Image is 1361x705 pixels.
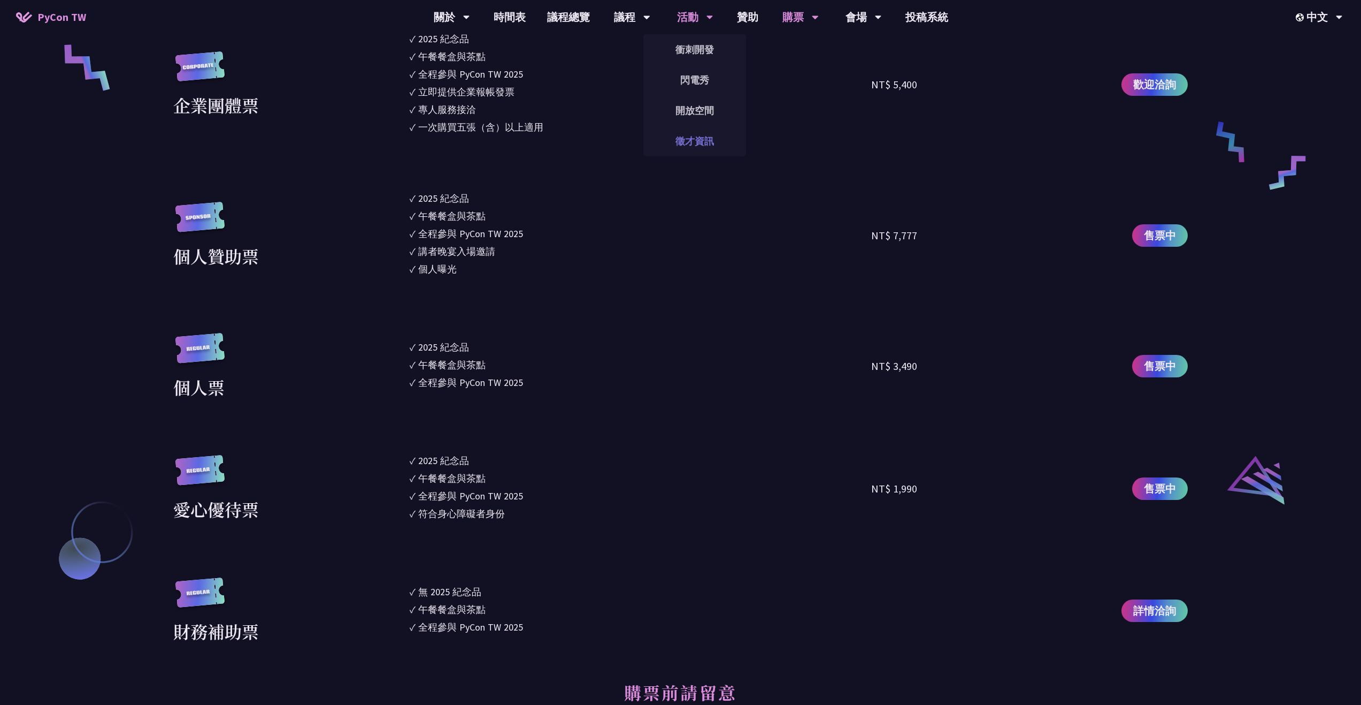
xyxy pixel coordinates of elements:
a: 詳情洽詢 [1121,600,1188,622]
span: 售票中 [1144,481,1176,497]
li: ✓ [410,375,872,390]
li: ✓ [410,226,872,241]
a: 售票中 [1132,224,1188,247]
div: 無 2025 紀念品 [418,585,481,599]
img: Home icon of PyCon TW 2025 [16,12,32,22]
img: corporate.a587c14.svg [173,51,227,93]
li: ✓ [410,120,872,134]
span: 詳情洽詢 [1133,603,1176,619]
li: ✓ [410,585,872,599]
div: 愛心優待票 [173,496,259,522]
li: ✓ [410,602,872,617]
div: NT$ 3,490 [871,358,917,374]
div: 個人票 [173,374,225,400]
a: 售票中 [1132,477,1188,500]
div: 財務補助票 [173,618,259,644]
li: ✓ [410,32,872,46]
div: 立即提供企業報帳發票 [418,85,514,99]
span: 歡迎洽詢 [1133,77,1176,93]
div: 一次購買五張（含）以上適用 [418,120,543,134]
div: 企業團體票 [173,92,259,118]
img: regular.8f272d9.svg [173,333,227,374]
li: ✓ [410,191,872,206]
div: 符合身心障礙者身份 [418,506,505,521]
div: NT$ 1,990 [871,481,917,497]
div: NT$ 5,400 [871,77,917,93]
a: 歡迎洽詢 [1121,73,1188,96]
span: PyCon TW [37,9,86,25]
a: 售票中 [1132,355,1188,377]
img: regular.8f272d9.svg [173,455,227,496]
li: ✓ [410,67,872,81]
img: regular.8f272d9.svg [173,578,227,619]
li: ✓ [410,453,872,468]
div: 全程參與 PyCon TW 2025 [418,375,523,390]
div: 全程參與 PyCon TW 2025 [418,67,523,81]
div: 專人服務接洽 [418,102,476,117]
li: ✓ [410,209,872,223]
div: 午餐餐盒與茶點 [418,209,486,223]
div: 午餐餐盒與茶點 [418,471,486,486]
div: 午餐餐盒與茶點 [418,602,486,617]
li: ✓ [410,620,872,634]
li: ✓ [410,49,872,64]
a: PyCon TW [5,4,97,31]
div: NT$ 7,777 [871,228,917,244]
li: ✓ [410,85,872,99]
img: Locale Icon [1296,13,1306,21]
li: ✓ [410,340,872,354]
div: 全程參與 PyCon TW 2025 [418,620,523,634]
li: ✓ [410,489,872,503]
div: 2025 紀念品 [418,340,469,354]
li: ✓ [410,358,872,372]
div: 2025 紀念品 [418,453,469,468]
span: 售票中 [1144,228,1176,244]
li: ✓ [410,244,872,259]
div: 2025 紀念品 [418,32,469,46]
div: 講者晚宴入場邀請 [418,244,495,259]
div: 全程參與 PyCon TW 2025 [418,226,523,241]
div: 個人贊助票 [173,243,259,269]
li: ✓ [410,262,872,276]
a: 衝刺開發 [643,37,746,62]
a: 徵才資訊 [643,128,746,154]
a: 開放空間 [643,98,746,123]
div: 全程參與 PyCon TW 2025 [418,489,523,503]
div: 午餐餐盒與茶點 [418,358,486,372]
img: sponsor.43e6a3a.svg [173,202,227,243]
div: 個人曝光 [418,262,457,276]
li: ✓ [410,506,872,521]
a: 閃電秀 [643,67,746,93]
div: 午餐餐盒與茶點 [418,49,486,64]
span: 售票中 [1144,358,1176,374]
li: ✓ [410,471,872,486]
div: 2025 紀念品 [418,191,469,206]
li: ✓ [410,102,872,117]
